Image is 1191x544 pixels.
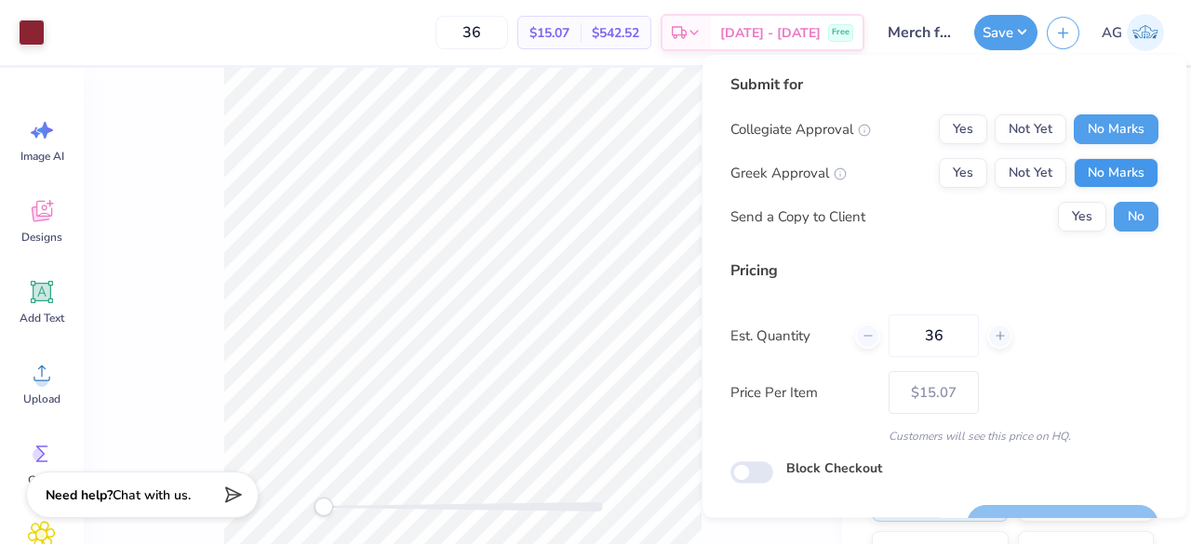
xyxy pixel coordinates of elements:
strong: Need help? [46,486,113,504]
span: Upload [23,391,60,406]
span: Chat with us. [113,486,191,504]
button: Not Yet [995,114,1066,144]
button: Yes [939,114,987,144]
button: Yes [939,158,987,188]
input: – – [435,16,508,49]
div: Accessibility label [314,498,333,516]
div: Send a Copy to Client [730,206,865,228]
label: Block Checkout [786,458,882,478]
span: Add Text [20,311,64,325]
button: No [1114,202,1158,232]
input: – – [889,314,979,357]
span: $542.52 [592,23,639,43]
button: Save [974,15,1037,50]
div: Greek Approval [730,163,847,184]
button: Yes [1058,202,1106,232]
span: Image AI [20,149,64,164]
label: Price Per Item [730,382,875,404]
button: No Marks [1074,158,1158,188]
label: Est. Quantity [730,325,841,347]
button: No Marks [1074,114,1158,144]
img: Akshika Gurao [1127,14,1164,51]
div: Pricing [730,259,1158,282]
div: Collegiate Approval [730,119,871,140]
div: Submit for [730,73,1158,96]
span: Free [832,26,850,39]
div: Customers will see this price on HQ. [730,428,1158,444]
input: Untitled Design [874,14,965,51]
a: AG [1093,14,1172,51]
button: Not Yet [995,158,1066,188]
span: [DATE] - [DATE] [720,23,821,43]
span: $15.07 [529,23,569,43]
span: Designs [21,230,62,245]
span: AG [1102,22,1122,44]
